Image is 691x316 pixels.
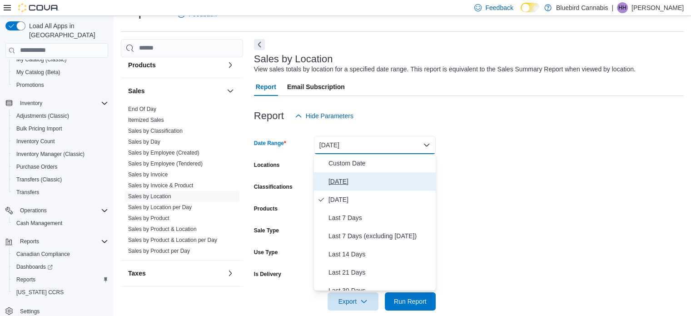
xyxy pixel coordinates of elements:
input: Dark Mode [521,3,540,12]
span: Export [333,292,373,311]
button: Run Report [385,292,436,311]
button: Sales [225,85,236,96]
button: Promotions [9,79,112,91]
span: Dashboards [16,263,53,271]
span: Sales by Product per Day [128,247,190,255]
span: Transfers [13,187,108,198]
span: Sales by Classification [128,127,183,135]
span: Dashboards [13,261,108,272]
a: Sales by Invoice & Product [128,182,193,189]
button: Inventory Manager (Classic) [9,148,112,161]
span: Feedback [485,3,513,12]
span: Sales by Employee (Created) [128,149,199,156]
span: Purchase Orders [16,163,58,171]
span: Dark Mode [521,12,521,13]
button: Transfers [9,186,112,199]
a: End Of Day [128,106,156,112]
span: Sales by Location [128,193,171,200]
a: Sales by Classification [128,128,183,134]
h3: Report [254,110,284,121]
p: Bluebird Cannabis [556,2,608,13]
a: Sales by Product & Location [128,226,197,232]
span: Custom Date [328,158,432,169]
span: My Catalog (Beta) [13,67,108,78]
button: Sales [128,86,223,95]
a: My Catalog (Classic) [13,54,70,65]
a: Sales by Invoice [128,171,168,178]
button: Purchase Orders [9,161,112,173]
button: Next [254,39,265,50]
button: Hide Parameters [291,107,357,125]
span: Last 21 Days [328,267,432,278]
span: Sales by Product & Location per Day [128,236,217,244]
a: Sales by Location per Day [128,204,192,211]
span: Transfers [16,189,39,196]
a: Transfers [13,187,43,198]
button: [US_STATE] CCRS [9,286,112,299]
a: Sales by Location [128,193,171,200]
span: Settings [20,308,40,315]
span: Inventory Manager (Classic) [16,150,85,158]
span: Canadian Compliance [16,251,70,258]
span: Inventory Manager (Classic) [13,149,108,160]
label: Is Delivery [254,271,281,278]
button: Reports [9,273,112,286]
a: Canadian Compliance [13,249,74,260]
a: Inventory Count [13,136,59,147]
a: Bulk Pricing Import [13,123,66,134]
label: Sale Type [254,227,279,234]
span: Inventory [16,98,108,109]
span: Reports [20,238,39,245]
img: Cova [18,3,59,12]
span: Run Report [394,297,427,306]
span: Operations [20,207,47,214]
span: Purchase Orders [13,161,108,172]
p: [PERSON_NAME] [631,2,684,13]
div: Select listbox [314,154,436,291]
span: My Catalog (Classic) [16,56,67,63]
button: Taxes [128,269,223,278]
h3: Products [128,60,156,70]
button: Inventory [16,98,46,109]
span: Itemized Sales [128,116,164,124]
button: Taxes [225,268,236,279]
span: Sales by Location per Day [128,204,192,211]
button: Transfers (Classic) [9,173,112,186]
button: Bulk Pricing Import [9,122,112,135]
a: Sales by Product [128,215,169,221]
a: Purchase Orders [13,161,61,172]
span: Adjustments (Classic) [16,112,69,120]
span: My Catalog (Classic) [13,54,108,65]
span: [DATE] [328,194,432,205]
label: Use Type [254,249,278,256]
span: Cash Management [13,218,108,229]
span: Inventory Count [13,136,108,147]
label: Locations [254,161,280,169]
label: Products [254,205,278,212]
span: Transfers (Classic) [16,176,62,183]
span: Sales by Product [128,215,169,222]
span: Last 30 Days [328,285,432,296]
button: Reports [16,236,43,247]
button: Products [128,60,223,70]
a: Sales by Product & Location per Day [128,237,217,243]
p: | [611,2,613,13]
a: Dashboards [13,261,56,272]
span: Hide Parameters [306,111,353,120]
button: Products [225,60,236,70]
a: [US_STATE] CCRS [13,287,67,298]
a: Promotions [13,80,48,90]
span: Last 7 Days (excluding [DATE]) [328,231,432,241]
span: Adjustments (Classic) [13,110,108,121]
a: Reports [13,274,39,285]
a: Sales by Day [128,139,160,145]
a: Sales by Product per Day [128,248,190,254]
button: Reports [2,235,112,248]
span: Report [256,78,276,96]
span: Cash Management [16,220,62,227]
div: Haytham Houri [617,2,628,13]
span: Email Subscription [287,78,345,96]
span: [US_STATE] CCRS [16,289,64,296]
a: Cash Management [13,218,66,229]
